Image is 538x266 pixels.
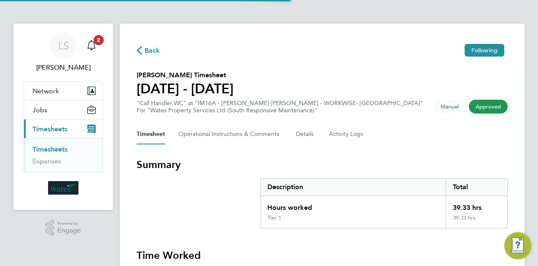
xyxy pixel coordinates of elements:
button: Network [24,81,102,100]
a: Powered byEngage [46,220,81,236]
span: This timesheet has been approved. [469,100,508,114]
nav: Main navigation [13,24,113,210]
img: wates-logo-retina.png [48,181,78,195]
a: Go to home page [24,181,103,195]
button: Following [465,44,504,57]
button: Jobs [24,100,102,119]
div: 39.33 hrs [446,214,507,228]
span: Lee Saunders [24,62,103,73]
div: Hours worked [261,196,446,214]
h3: Summary [137,158,508,171]
span: 2 [94,35,104,45]
div: 39.33 hrs [446,196,507,214]
span: Network [32,87,59,95]
a: Expenses [32,157,61,165]
button: Activity Logs [329,124,364,144]
a: Timesheets [32,145,67,153]
div: Description [261,179,446,195]
a: LS[PERSON_NAME] [24,32,103,73]
div: Summary [260,178,508,228]
div: Total [446,179,507,195]
div: Timesheets [24,138,102,172]
a: 2 [83,32,100,59]
div: "Call Handler WC" at "IM16A - [PERSON_NAME] [PERSON_NAME] - WORKWISE- [GEOGRAPHIC_DATA]" [137,100,423,114]
span: Following [471,46,498,54]
span: Jobs [32,106,47,114]
button: Details [296,124,315,144]
span: Engage [57,227,81,234]
span: LS [58,40,69,51]
button: Back [137,45,160,55]
span: Timesheets [32,125,67,133]
div: Tier 1 [267,214,281,221]
button: Operational Instructions & Comments [178,124,282,144]
span: Back [145,46,160,56]
button: Timesheets [24,119,102,138]
button: Timesheet [137,124,165,144]
button: Engage Resource Center [504,232,531,259]
h1: [DATE] - [DATE] [137,80,234,97]
span: Powered by [57,220,81,227]
span: This timesheet was manually created. [434,100,465,114]
h3: Time Worked [137,249,508,262]
h2: [PERSON_NAME] Timesheet [137,70,234,80]
div: For "Wates Property Services Ltd (South Responsive Maintenance)" [137,107,423,114]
